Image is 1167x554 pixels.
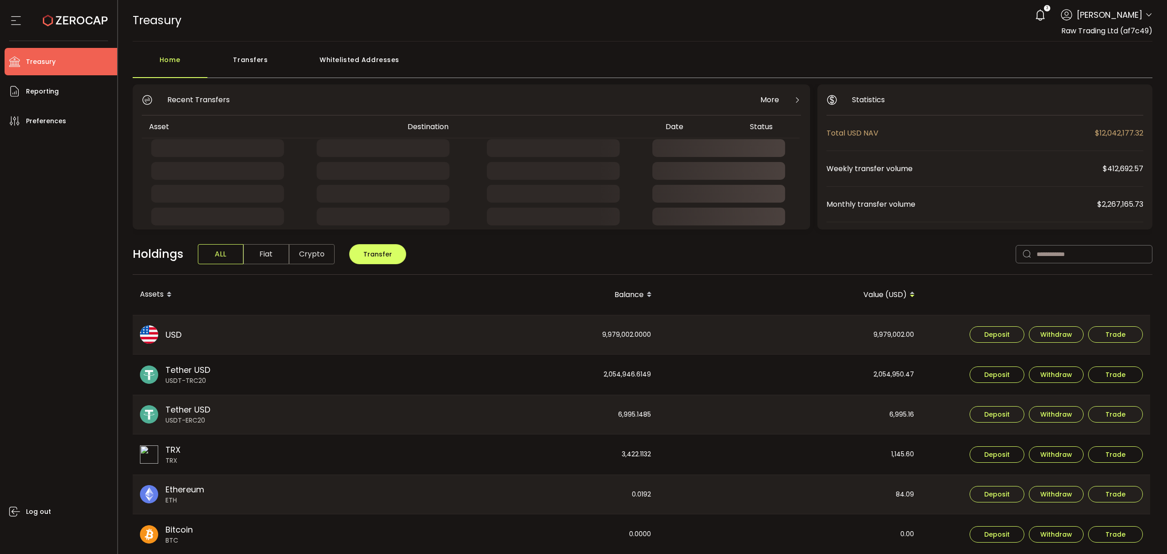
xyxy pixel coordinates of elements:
img: btc_portfolio.svg [140,525,158,544]
span: USDT-ERC20 [165,416,210,425]
span: Weekly transfer volume [826,163,1103,174]
span: More [760,94,779,105]
span: Trade [1105,531,1126,538]
button: Trade [1088,406,1143,423]
span: 3 [1046,5,1048,11]
div: 0.0192 [396,475,658,514]
span: Trade [1105,451,1126,458]
span: USDT-TRC20 [165,376,210,386]
span: BTC [165,536,193,545]
div: Status [743,121,800,132]
span: Statistics [852,94,885,105]
span: [PERSON_NAME] [1077,9,1142,21]
span: Total USD NAV [826,127,1095,139]
span: TRX [165,456,181,465]
button: Withdraw [1029,326,1084,343]
span: Fiat [243,244,289,264]
span: Log out [26,505,51,518]
span: Transfer [363,250,392,259]
span: Withdraw [1040,411,1072,418]
img: trx_portfolio.svg [140,445,158,464]
div: Balance [396,287,659,303]
span: TRX [165,444,181,456]
div: Assets [133,287,396,303]
button: Withdraw [1029,406,1084,423]
span: $12,042,177.32 [1095,127,1143,139]
span: Withdraw [1040,371,1072,378]
span: Deposit [984,411,1010,418]
button: Trade [1088,446,1143,463]
span: Deposit [984,531,1010,538]
span: Tether USD [165,364,210,376]
span: Preferences [26,115,66,128]
div: 2,054,946.6149 [396,355,658,395]
img: usdt_portfolio.svg [140,405,158,423]
button: Withdraw [1029,486,1084,502]
span: Bitcoin [165,523,193,536]
div: 6,995.16 [659,395,921,434]
span: Deposit [984,331,1010,338]
span: Trade [1105,331,1126,338]
div: Destination [400,121,658,132]
div: 9,979,002.00 [659,315,921,355]
span: Crypto [289,244,335,264]
span: Trade [1105,371,1126,378]
button: Transfer [349,244,406,264]
button: Deposit [970,486,1024,502]
img: usd_portfolio.svg [140,325,158,344]
div: 6,995.1485 [396,395,658,434]
span: Treasury [26,55,56,68]
div: 84.09 [659,475,921,514]
button: Deposit [970,326,1024,343]
span: Withdraw [1040,451,1072,458]
span: USD [165,329,181,341]
span: Holdings [133,246,183,263]
button: Trade [1088,366,1143,383]
div: 9,979,002.0000 [396,315,658,355]
button: Deposit [970,406,1024,423]
span: Deposit [984,371,1010,378]
button: Deposit [970,366,1024,383]
div: 1,145.60 [659,434,921,475]
span: Trade [1105,411,1126,418]
div: Whitelisted Addresses [294,51,425,78]
span: Treasury [133,12,181,28]
span: Monthly transfer volume [826,199,1097,210]
img: usdt_portfolio.svg [140,366,158,384]
button: Deposit [970,446,1024,463]
span: Raw Trading Ltd (af7c49) [1061,26,1152,36]
span: Deposit [984,491,1010,497]
button: Trade [1088,486,1143,502]
span: ETH [165,496,204,505]
span: Withdraw [1040,531,1072,538]
div: 2,054,950.47 [659,355,921,395]
div: Transfers [207,51,294,78]
span: Trade [1105,491,1126,497]
div: 3,422.1132 [396,434,658,475]
div: Value (USD) [659,287,922,303]
span: Withdraw [1040,491,1072,497]
img: eth_portfolio.svg [140,485,158,503]
div: Asset [142,121,400,132]
span: Tether USD [165,403,210,416]
div: Home [133,51,207,78]
span: $2,267,165.73 [1097,199,1143,210]
button: Deposit [970,526,1024,543]
span: Ethereum [165,483,204,496]
button: Withdraw [1029,526,1084,543]
button: Withdraw [1029,446,1084,463]
span: Reporting [26,85,59,98]
button: Trade [1088,326,1143,343]
span: ALL [198,244,243,264]
button: Trade [1088,526,1143,543]
iframe: Chat Widget [1121,510,1167,554]
span: Withdraw [1040,331,1072,338]
div: Date [658,121,743,132]
button: Withdraw [1029,366,1084,383]
span: Deposit [984,451,1010,458]
span: Recent Transfers [167,94,230,105]
span: $412,692.57 [1103,163,1143,174]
